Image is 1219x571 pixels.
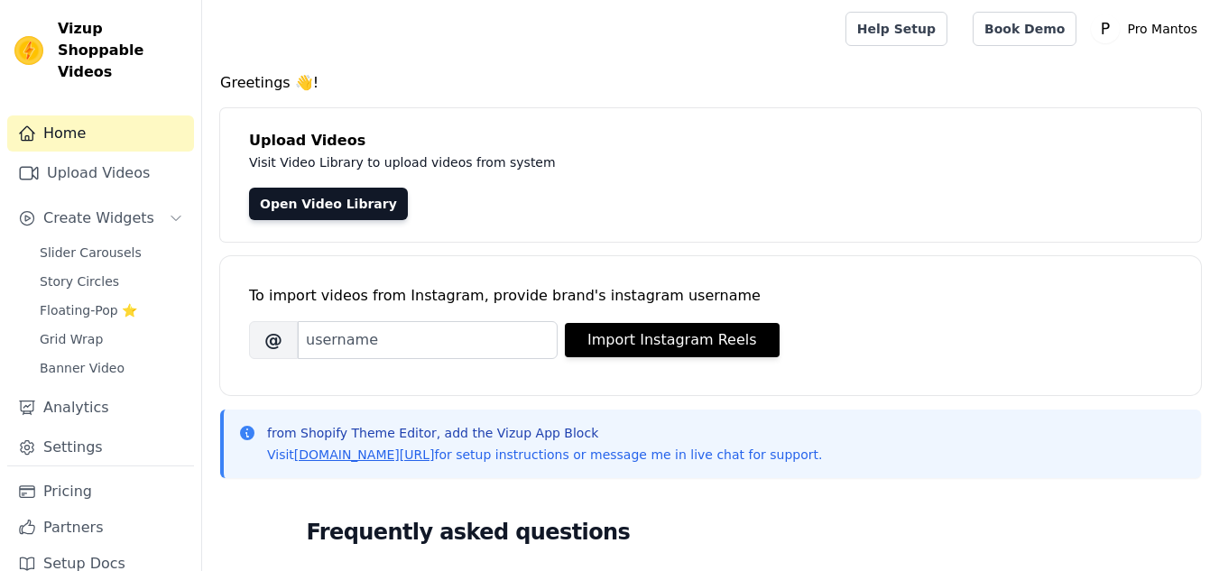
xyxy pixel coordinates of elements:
p: Pro Mantos [1120,13,1205,45]
a: Book Demo [973,12,1076,46]
span: Create Widgets [43,207,154,229]
input: username [298,321,558,359]
button: P Pro Mantos [1091,13,1205,45]
a: Floating-Pop ⭐ [29,298,194,323]
a: Settings [7,429,194,465]
img: Vizup [14,36,43,65]
span: Slider Carousels [40,244,142,262]
a: Banner Video [29,355,194,381]
p: from Shopify Theme Editor, add the Vizup App Block [267,424,822,442]
button: Import Instagram Reels [565,323,780,357]
h2: Frequently asked questions [307,514,1115,550]
a: Pricing [7,474,194,510]
text: P [1101,20,1110,38]
span: Story Circles [40,272,119,290]
a: Upload Videos [7,155,194,191]
span: Banner Video [40,359,125,377]
span: Vizup Shoppable Videos [58,18,187,83]
p: Visit for setup instructions or message me in live chat for support. [267,446,822,464]
a: Slider Carousels [29,240,194,265]
a: Open Video Library [249,188,408,220]
h4: Greetings 👋! [220,72,1201,94]
button: Create Widgets [7,200,194,236]
h4: Upload Videos [249,130,1172,152]
a: Story Circles [29,269,194,294]
span: @ [249,321,298,359]
span: Floating-Pop ⭐ [40,301,137,319]
a: Analytics [7,390,194,426]
a: Grid Wrap [29,327,194,352]
div: To import videos from Instagram, provide brand's instagram username [249,285,1172,307]
a: Home [7,115,194,152]
p: Visit Video Library to upload videos from system [249,152,1057,173]
span: Grid Wrap [40,330,103,348]
a: Help Setup [845,12,947,46]
a: [DOMAIN_NAME][URL] [294,447,435,462]
a: Partners [7,510,194,546]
